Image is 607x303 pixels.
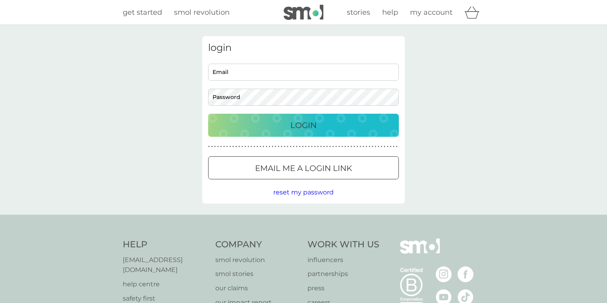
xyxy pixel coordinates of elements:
p: ● [378,145,379,149]
p: ● [275,145,276,149]
p: ● [253,145,255,149]
p: ● [290,145,292,149]
p: ● [360,145,361,149]
p: ● [354,145,355,149]
p: ● [338,145,340,149]
p: ● [381,145,383,149]
a: help centre [123,279,207,289]
p: ● [251,145,252,149]
a: get started [123,7,162,18]
p: Email me a login link [255,162,352,175]
a: our claims [215,283,300,293]
span: my account [410,8,452,17]
h4: Company [215,239,300,251]
span: reset my password [273,188,334,196]
a: my account [410,7,452,18]
p: ● [263,145,264,149]
p: ● [308,145,310,149]
p: ● [260,145,261,149]
a: help [382,7,398,18]
a: press [307,283,379,293]
p: ● [278,145,279,149]
p: ● [238,145,240,149]
p: ● [357,145,358,149]
p: Login [290,119,317,132]
p: ● [344,145,346,149]
h4: Help [123,239,207,251]
p: ● [287,145,288,149]
p: ● [214,145,216,149]
a: [EMAIL_ADDRESS][DOMAIN_NAME] [123,255,207,275]
a: stories [347,7,370,18]
button: Login [208,114,399,137]
p: ● [269,145,271,149]
p: ● [293,145,295,149]
p: ● [236,145,237,149]
p: ● [302,145,303,149]
p: ● [257,145,258,149]
p: ● [305,145,307,149]
p: ● [323,145,325,149]
p: ● [369,145,370,149]
p: ● [314,145,316,149]
span: smol revolution [174,8,230,17]
p: ● [281,145,282,149]
p: ● [245,145,246,149]
p: ● [232,145,234,149]
p: ● [350,145,352,149]
p: ● [384,145,385,149]
p: ● [326,145,328,149]
h3: login [208,42,399,54]
img: smol [284,5,323,20]
p: ● [299,145,301,149]
p: ● [372,145,373,149]
p: ● [393,145,394,149]
p: ● [220,145,222,149]
p: ● [320,145,322,149]
p: ● [217,145,219,149]
span: get started [123,8,162,17]
p: ● [342,145,343,149]
p: ● [387,145,389,149]
p: ● [242,145,243,149]
button: Email me a login link [208,156,399,179]
a: smol revolution [215,255,300,265]
img: visit the smol Facebook page [458,266,474,282]
span: stories [347,8,370,17]
p: ● [390,145,392,149]
img: visit the smol Instagram page [436,266,452,282]
span: help [382,8,398,17]
p: ● [211,145,213,149]
p: ● [363,145,364,149]
p: ● [272,145,273,149]
p: ● [396,145,398,149]
p: ● [366,145,367,149]
p: ● [247,145,249,149]
p: ● [266,145,267,149]
p: ● [348,145,349,149]
a: influencers [307,255,379,265]
p: ● [311,145,313,149]
p: ● [317,145,319,149]
button: reset my password [273,187,334,198]
p: ● [284,145,286,149]
a: partnerships [307,269,379,279]
p: ● [335,145,337,149]
a: smol stories [215,269,300,279]
h4: Work With Us [307,239,379,251]
p: ● [208,145,210,149]
p: ● [332,145,334,149]
p: ● [375,145,376,149]
p: ● [296,145,298,149]
img: smol [400,239,440,266]
p: ● [329,145,331,149]
div: basket [464,4,484,20]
